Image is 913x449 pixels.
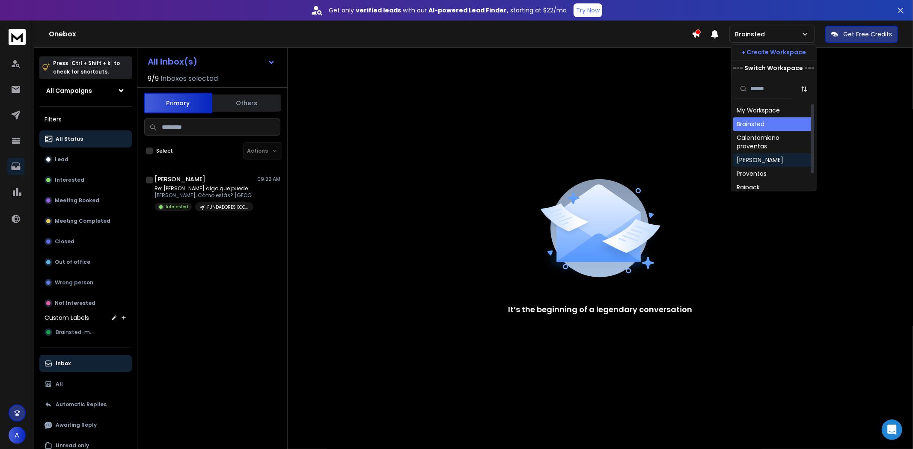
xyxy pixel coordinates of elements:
button: Others [212,94,281,112]
h1: [PERSON_NAME] [155,175,205,183]
p: Try Now [576,6,600,15]
p: Meeting Completed [55,218,110,224]
button: Interested [39,171,132,189]
label: Select [156,148,173,154]
p: Brainsted [735,30,768,38]
p: [PERSON_NAME], Cómo estás? [GEOGRAPHIC_DATA] [155,192,257,199]
p: Interested [166,204,188,210]
button: Not Interested [39,295,132,312]
span: 9 / 9 [148,74,159,84]
p: Closed [55,238,74,245]
button: Inbox [39,355,132,372]
p: Out of office [55,259,90,266]
p: Get only with our starting at $22/mo [329,6,567,15]
div: Rajpack [737,183,760,192]
p: Unread only [56,442,89,449]
p: FUNDADORES ECOM - RETAIL [207,204,248,210]
div: Open Intercom Messenger [882,419,902,440]
p: Inbox [56,360,71,367]
span: Ctrl + Shift + k [70,58,112,68]
button: A [9,427,26,444]
button: Meeting Completed [39,213,132,230]
button: Wrong person [39,274,132,291]
p: All Status [56,136,83,142]
button: Closed [39,233,132,250]
button: All [39,375,132,393]
p: 09:22 AM [257,176,280,183]
button: Get Free Credits [825,26,898,43]
button: Sort by Sort A-Z [796,80,813,97]
button: Brainsted-man [39,324,132,341]
p: Not Interested [55,300,95,307]
button: Meeting Booked [39,192,132,209]
div: My Workspace [737,106,780,115]
h1: All Campaigns [46,86,92,95]
button: Automatic Replies [39,396,132,413]
h3: Filters [39,113,132,125]
p: Lead [55,156,68,163]
p: Awaiting Reply [56,422,97,428]
img: logo [9,29,26,45]
button: All Status [39,130,132,148]
h3: Custom Labels [45,313,89,322]
button: Primary [144,93,212,113]
p: Re: [PERSON_NAME] algo que puede [155,185,257,192]
p: It’s the beginning of a legendary conversation [509,304,693,316]
div: [PERSON_NAME] [737,156,784,164]
strong: verified leads [356,6,401,15]
p: Automatic Replies [56,401,107,408]
p: Press to check for shortcuts. [53,59,120,76]
h1: Onebox [49,29,692,39]
h1: All Inbox(s) [148,57,197,66]
button: All Inbox(s) [141,53,282,70]
button: + Create Workspace [732,44,816,60]
button: Awaiting Reply [39,417,132,434]
p: + Create Workspace [741,48,806,56]
button: Out of office [39,254,132,271]
div: Calentamieno proventas [737,133,811,151]
button: Try Now [574,3,602,17]
span: Brainsted-man [56,329,96,336]
p: --- Switch Workspace --- [733,64,815,72]
h3: Inboxes selected [161,74,218,84]
p: Get Free Credits [843,30,892,38]
div: Brainsted [737,120,764,128]
div: Proventas [737,169,767,178]
button: All Campaigns [39,82,132,99]
p: All [56,381,63,387]
p: Wrong person [55,279,93,286]
strong: AI-powered Lead Finder, [428,6,509,15]
button: Lead [39,151,132,168]
p: Meeting Booked [55,197,99,204]
p: Interested [55,177,84,183]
